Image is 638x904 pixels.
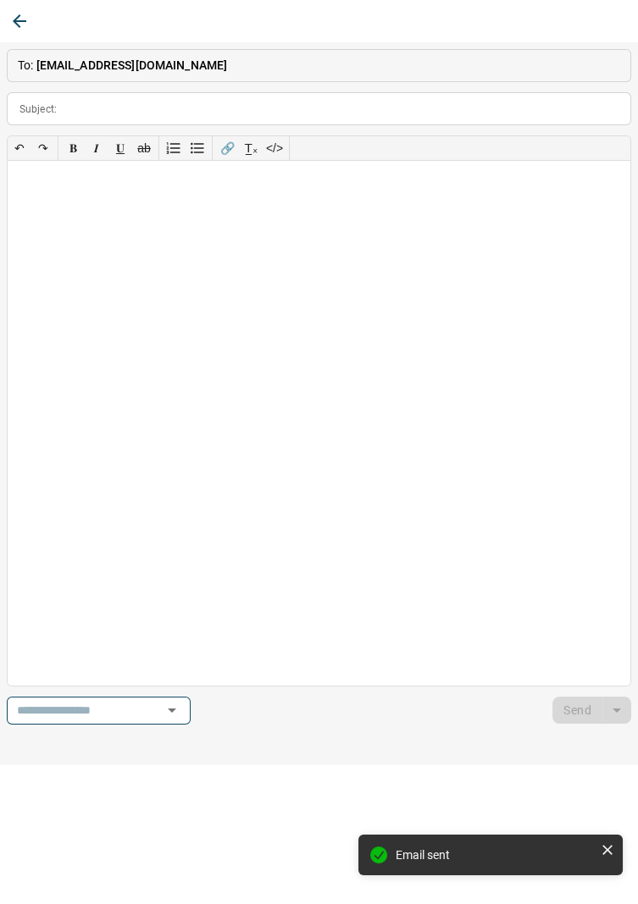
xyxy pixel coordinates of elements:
button: T̲ₓ [239,136,263,160]
button: ab [132,136,156,160]
button: ↷ [31,136,55,160]
button: Open [160,698,184,722]
span: 𝐔 [116,141,125,155]
button: </> [263,136,286,160]
button: 𝐔 [108,136,132,160]
button: 𝑰 [85,136,108,160]
button: Numbered list [162,136,186,160]
p: To: [7,49,631,82]
s: ab [137,141,151,155]
button: 𝐁 [61,136,85,160]
span: [EMAIL_ADDRESS][DOMAIN_NAME] [36,58,228,72]
button: 🔗 [215,136,239,160]
div: split button [552,697,631,724]
p: Subject: [19,102,57,117]
div: Email sent [396,848,594,862]
button: ↶ [8,136,31,160]
button: Bullet list [186,136,209,160]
